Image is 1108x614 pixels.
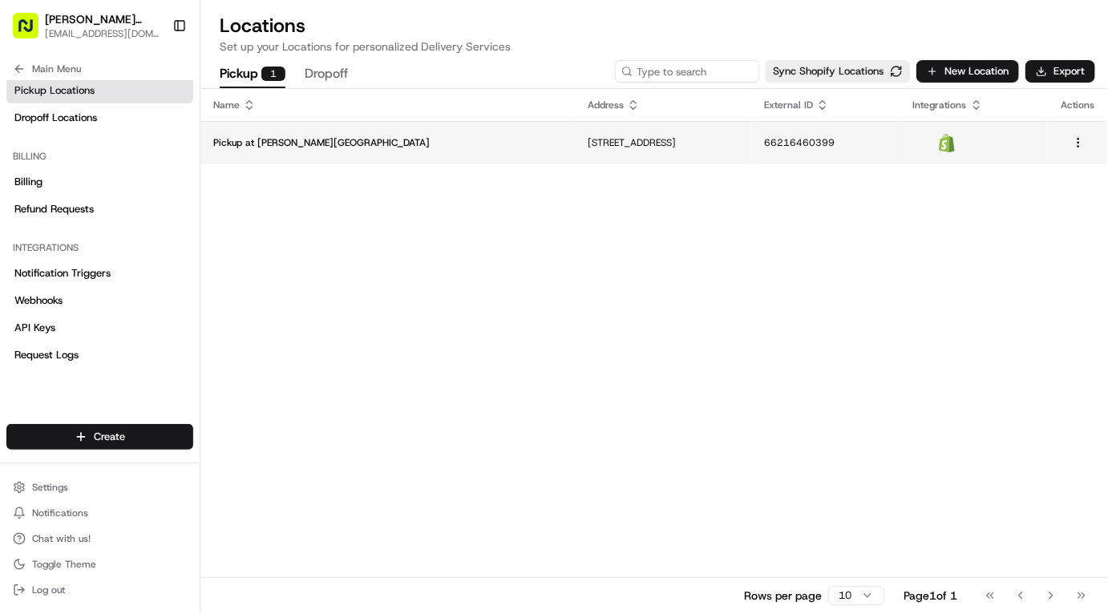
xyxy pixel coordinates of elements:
[6,105,193,131] a: Dropoff Locations
[14,266,111,281] span: Notification Triggers
[6,78,193,103] a: Pickup Locations
[588,99,738,111] div: Address
[142,248,180,261] span: 1:28 PM
[913,99,1035,111] div: Integrations
[174,291,180,304] span: •
[32,532,91,545] span: Chat with us!
[72,152,263,168] div: Start new chat
[14,293,63,308] span: Webhooks
[32,507,88,519] span: Notifications
[50,291,171,304] span: Wisdom [PERSON_NAME]
[94,430,125,444] span: Create
[16,15,48,47] img: Nash
[16,232,42,258] img: Masood Aslam
[32,558,96,571] span: Toggle Theme
[183,291,216,304] span: [DATE]
[6,502,193,524] button: Notifications
[6,579,193,601] button: Log out
[14,83,95,98] span: Pickup Locations
[14,321,55,335] span: API Keys
[1025,60,1095,83] button: Export
[16,276,42,307] img: Wisdom Oko
[6,6,166,45] button: [PERSON_NAME] Market[EMAIL_ADDRESS][DOMAIN_NAME]
[113,396,194,409] a: Powered byPylon
[249,204,292,224] button: See all
[152,357,257,374] span: API Documentation
[6,196,193,222] a: Refund Requests
[32,481,68,494] span: Settings
[764,136,888,149] p: 66216460399
[133,248,139,261] span: •
[261,67,285,81] div: 1
[16,63,292,89] p: Welcome 👋
[32,357,123,374] span: Knowledge Base
[6,315,193,341] a: API Keys
[744,588,822,604] p: Rows per page
[305,61,348,88] button: Dropoff
[45,27,160,40] button: [EMAIL_ADDRESS][DOMAIN_NAME]
[6,527,193,550] button: Chat with us!
[6,476,193,499] button: Settings
[160,397,194,409] span: Pylon
[14,175,42,189] span: Billing
[42,103,265,119] input: Clear
[6,424,193,450] button: Create
[129,351,264,380] a: 💻API Documentation
[6,58,193,80] button: Main Menu
[764,99,888,111] div: External ID
[916,60,1019,83] button: New Location
[220,61,285,88] button: Pickup
[10,351,129,380] a: 📗Knowledge Base
[135,359,148,372] div: 💻
[1061,99,1095,111] div: Actions
[213,136,562,149] p: Pickup at [PERSON_NAME][GEOGRAPHIC_DATA]
[6,288,193,313] a: Webhooks
[615,60,759,83] input: Type to search
[220,38,1089,55] p: Set up your Locations for personalized Delivery Services
[32,292,45,305] img: 1736555255976-a54dd68f-1ca7-489b-9aae-adbdc363a1c4
[14,348,79,362] span: Request Logs
[16,208,103,220] div: Past conversations
[939,134,955,152] img: Shopify Logo
[6,143,193,169] div: Billing
[50,248,130,261] span: [PERSON_NAME]
[16,152,45,181] img: 1736555255976-a54dd68f-1ca7-489b-9aae-adbdc363a1c4
[213,99,562,111] div: Name
[32,63,81,75] span: Main Menu
[34,152,63,181] img: 9188753566659_6852d8bf1fb38e338040_72.png
[766,60,910,83] button: Sync Shopify Locations
[6,261,193,286] a: Notification Triggers
[45,11,160,27] button: [PERSON_NAME] Market
[904,588,957,604] div: Page 1 of 1
[6,235,193,261] div: Integrations
[6,342,193,368] a: Request Logs
[6,553,193,576] button: Toggle Theme
[6,169,193,195] a: Billing
[220,13,1089,38] h2: Locations
[32,248,45,261] img: 1736555255976-a54dd68f-1ca7-489b-9aae-adbdc363a1c4
[16,359,29,372] div: 📗
[72,168,220,181] div: We're available if you need us!
[588,136,738,149] p: [STREET_ADDRESS]
[14,111,97,125] span: Dropoff Locations
[14,202,94,216] span: Refund Requests
[273,157,292,176] button: Start new chat
[32,584,65,596] span: Log out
